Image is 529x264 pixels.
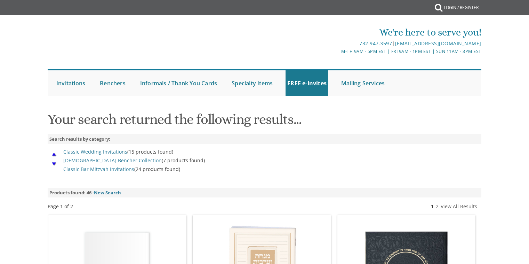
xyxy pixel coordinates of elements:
a: Benchers [98,70,127,96]
li: (7 products found) [63,157,478,165]
a: 732.947.3597 [359,40,392,47]
a: Classic Wedding Invitations [63,148,127,155]
a: [EMAIL_ADDRESS][DOMAIN_NAME] [395,40,481,47]
a: Classic Bar Mitzvah Invitations [63,166,134,172]
a: Informals / Thank You Cards [138,70,219,96]
div: We're here to serve you! [193,25,481,39]
a: Mailing Services [339,70,386,96]
a: [DEMOGRAPHIC_DATA] Bencher Collection [63,157,162,164]
div: Search results by category: [48,134,481,144]
div: Page 1 of 2 - [48,203,78,210]
a: 2 [435,203,439,210]
a: FREE e-Invites [286,70,328,96]
b: 1 [431,203,434,210]
div: M-Th 9am - 5pm EST | Fri 9am - 1pm EST | Sun 11am - 3pm EST [193,48,481,55]
a: Invitations [55,70,87,96]
h1: Your search returned the following results... [48,112,481,132]
img: Scroll Up [51,152,57,158]
li: (24 products found) [63,166,478,174]
div: Products found: 46 - [49,189,265,196]
a: View All Results [440,203,477,210]
a: New Search [94,189,121,196]
div: | [193,39,481,48]
img: Scroll Down [51,161,57,166]
li: (15 products found) [63,148,478,156]
a: Specialty Items [230,70,274,96]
